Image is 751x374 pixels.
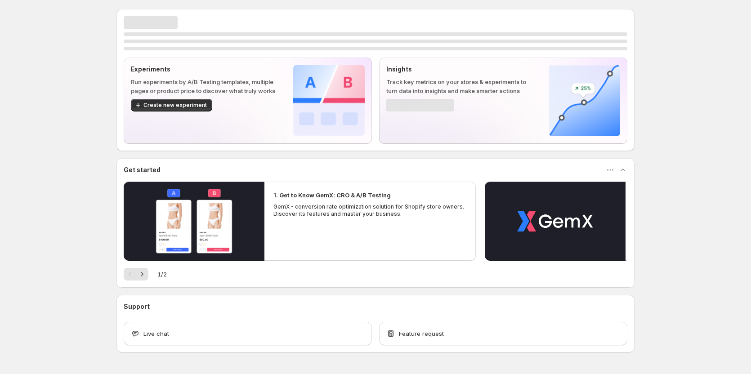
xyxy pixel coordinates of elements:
[293,65,365,136] img: Experiments
[386,65,534,74] p: Insights
[124,165,161,174] h3: Get started
[124,182,264,261] button: Play video
[157,270,167,279] span: 1 / 2
[549,65,620,136] img: Insights
[136,268,148,280] button: Next
[143,329,169,338] span: Live chat
[131,77,279,95] p: Run experiments by A/B Testing templates, multiple pages or product price to discover what truly ...
[399,329,444,338] span: Feature request
[124,302,150,311] h3: Support
[124,268,148,280] nav: Pagination
[386,77,534,95] p: Track key metrics on your stores & experiments to turn data into insights and make smarter actions
[131,99,212,111] button: Create new experiment
[485,182,626,261] button: Play video
[131,65,279,74] p: Experiments
[273,203,467,218] p: GemX - conversion rate optimization solution for Shopify store owners. Discover its features and ...
[273,191,391,200] h2: 1. Get to Know GemX: CRO & A/B Testing
[143,102,207,109] span: Create new experiment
